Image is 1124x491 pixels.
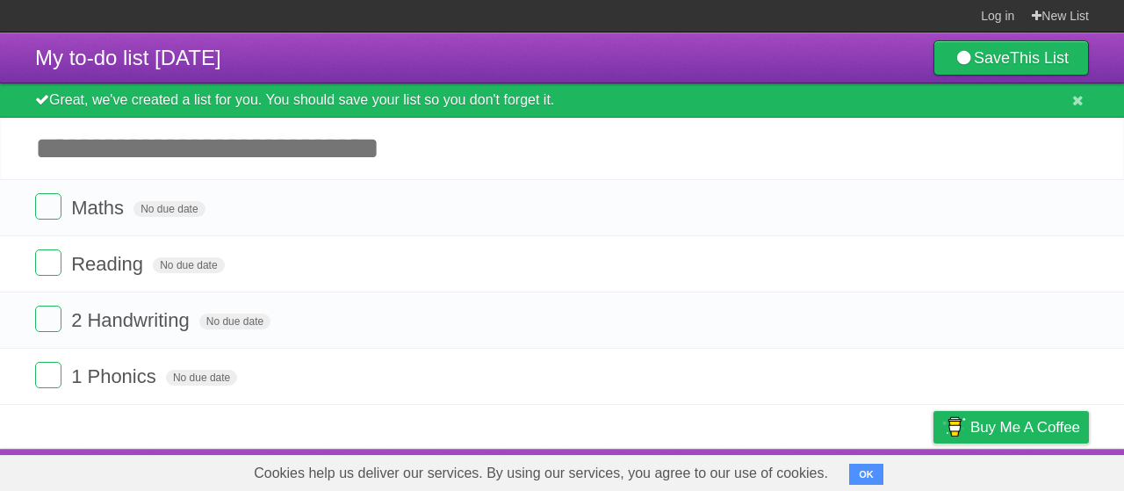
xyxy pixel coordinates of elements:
b: This List [1010,49,1069,67]
span: 2 Handwriting [71,309,194,331]
a: Privacy [911,453,956,487]
span: My to-do list [DATE] [35,46,221,69]
span: Cookies help us deliver our services. By using our services, you agree to our use of cookies. [236,456,846,491]
a: Developers [758,453,829,487]
img: Buy me a coffee [942,412,966,442]
label: Done [35,193,61,220]
a: Terms [851,453,890,487]
span: Maths [71,197,128,219]
a: Buy me a coffee [933,411,1089,444]
span: No due date [153,257,224,273]
span: 1 Phonics [71,365,161,387]
span: No due date [133,201,205,217]
span: Reading [71,253,148,275]
span: No due date [199,314,270,329]
label: Done [35,362,61,388]
a: About [700,453,737,487]
a: Suggest a feature [978,453,1089,487]
span: Buy me a coffee [970,412,1080,443]
a: SaveThis List [933,40,1089,76]
label: Done [35,249,61,276]
label: Done [35,306,61,332]
span: No due date [166,370,237,386]
button: OK [849,464,883,485]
